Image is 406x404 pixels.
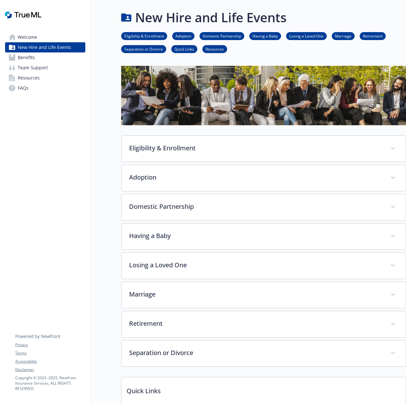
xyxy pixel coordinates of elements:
[121,46,166,52] a: Separation or Divorce
[18,32,37,42] span: Welcome
[121,66,406,125] img: new hire page banner
[18,42,71,52] span: New Hire and Life Events
[121,136,406,162] div: Eligibility & Enrollment
[129,173,383,182] p: Adoption
[172,33,194,39] a: Adoption
[5,32,85,42] a: Welcome
[15,367,85,373] a: Disclaimer
[249,33,281,39] a: Having a Baby
[135,8,286,27] h1: New Hire and Life Events
[121,165,406,191] div: Adoption
[171,46,197,52] a: Quick Links
[200,33,244,39] a: Domestic Partnership
[121,223,406,250] div: Having a Baby
[129,202,383,211] p: Domestic Partnership
[15,375,85,391] p: Copyright © 2024 - 2025 , Newfront Insurance Services, ALL RIGHTS RESERVED
[5,42,85,52] a: New Hire and Life Events
[332,33,355,39] a: Marriage
[5,63,85,73] a: Team Support
[129,348,383,358] p: Separation or Divorce
[15,342,85,348] a: Privacy
[18,52,35,63] span: Benefits
[15,350,85,356] a: Terms
[121,33,167,39] a: Eligibility & Enrollment
[121,377,406,401] p: Quick Links
[15,359,85,364] a: Accessibility
[286,33,327,39] a: Losing a Loved One
[129,143,383,153] p: Eligibility & Enrollment
[5,52,85,63] a: Benefits
[18,63,48,73] span: Team Support
[18,73,40,83] span: Resources
[129,260,383,270] p: Losing a Loved One
[18,83,29,93] span: FAQs
[121,194,406,220] div: Domestic Partnership
[202,46,227,52] a: Resources
[121,340,406,366] div: Separation or Divorce
[121,311,406,337] div: Retirement
[360,33,386,39] a: Retirement
[129,319,383,328] p: Retirement
[129,290,383,299] p: Marriage
[5,73,85,83] a: Resources
[121,282,406,308] div: Marriage
[129,231,383,241] p: Having a Baby
[121,253,406,279] div: Losing a Loved One
[5,83,85,93] a: FAQs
